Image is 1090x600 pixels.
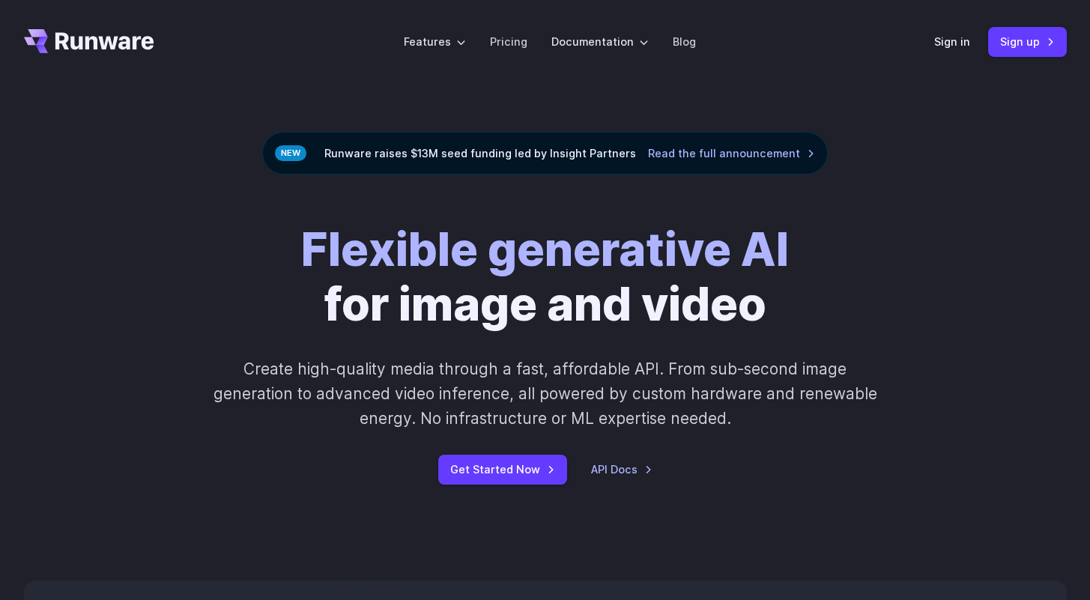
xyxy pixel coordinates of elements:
[24,29,154,53] a: Go to /
[648,145,815,162] a: Read the full announcement
[673,33,696,50] a: Blog
[988,27,1067,56] a: Sign up
[490,33,527,50] a: Pricing
[262,132,828,175] div: Runware raises $13M seed funding led by Insight Partners
[438,455,567,484] a: Get Started Now
[551,33,649,50] label: Documentation
[591,461,653,478] a: API Docs
[211,357,879,431] p: Create high-quality media through a fast, affordable API. From sub-second image generation to adv...
[301,222,789,277] strong: Flexible generative AI
[934,33,970,50] a: Sign in
[404,33,466,50] label: Features
[301,222,789,333] h1: for image and video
